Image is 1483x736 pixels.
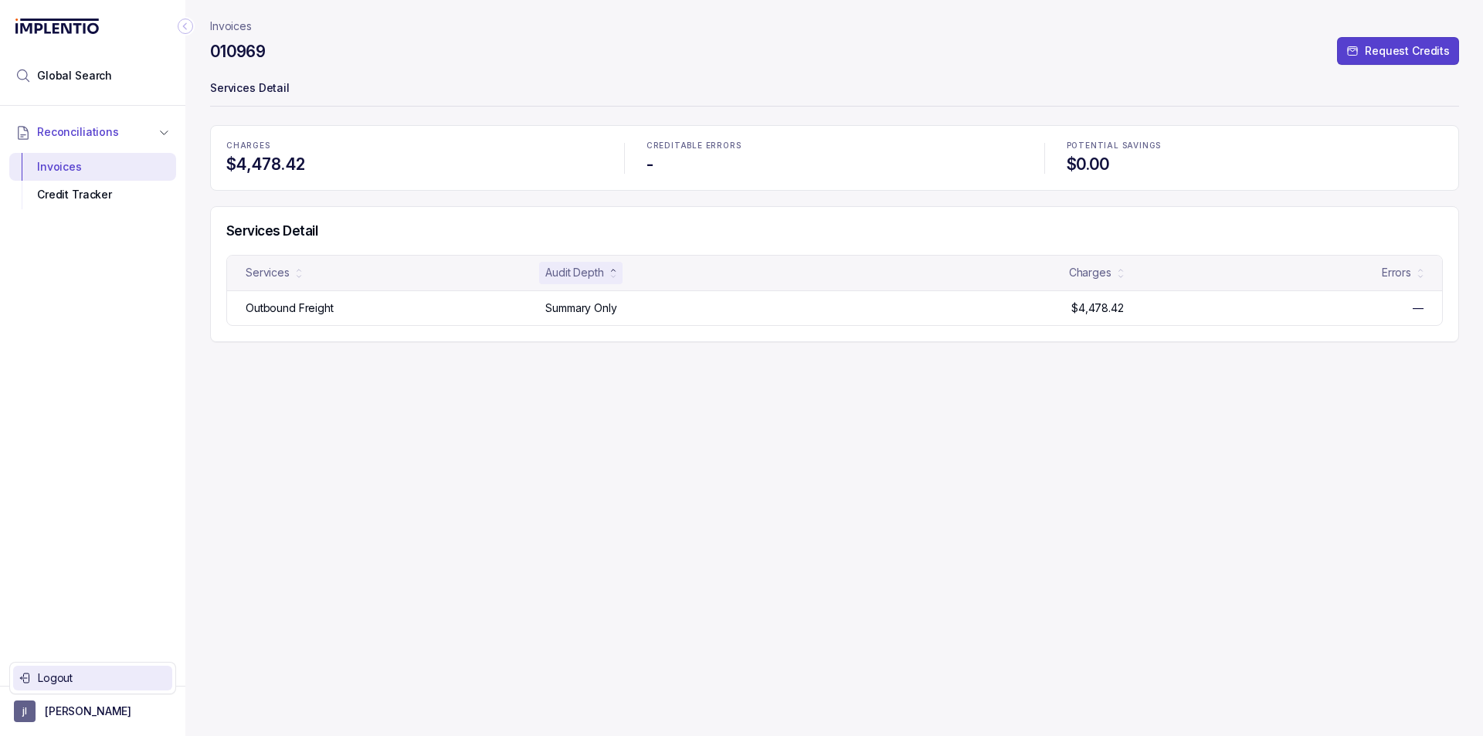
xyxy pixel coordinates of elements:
[210,19,252,34] nav: breadcrumb
[246,300,334,316] p: Outbound Freight
[22,181,164,209] div: Credit Tracker
[1413,300,1424,316] span: —
[210,74,1459,105] p: Services Detail
[14,700,36,722] span: User initials
[37,68,112,83] span: Global Search
[1365,43,1450,59] p: Request Credits
[1071,300,1124,316] p: $4,478.42
[14,700,171,722] button: User initials[PERSON_NAME]
[1067,154,1443,175] h4: $0.00
[246,265,290,280] div: Services
[9,115,176,149] button: Reconciliations
[545,300,616,316] p: Summary Only
[9,150,176,212] div: Reconciliations
[545,265,603,280] div: Audit Depth
[1067,141,1443,151] p: POTENTIAL SAVINGS
[1382,265,1411,280] div: Errors
[646,141,1023,151] p: CREDITABLE ERRORS
[210,41,265,63] h4: 010969
[1069,265,1111,280] div: Charges
[22,153,164,181] div: Invoices
[210,19,252,34] a: Invoices
[45,704,131,719] p: [PERSON_NAME]
[226,141,602,151] p: CHARGES
[226,154,602,175] h4: $4,478.42
[646,154,1023,175] h4: -
[37,124,119,140] span: Reconciliations
[1337,37,1459,65] button: Request Credits
[38,670,166,686] p: Logout
[226,222,1443,239] h5: Services Detail
[176,17,195,36] div: Collapse Icon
